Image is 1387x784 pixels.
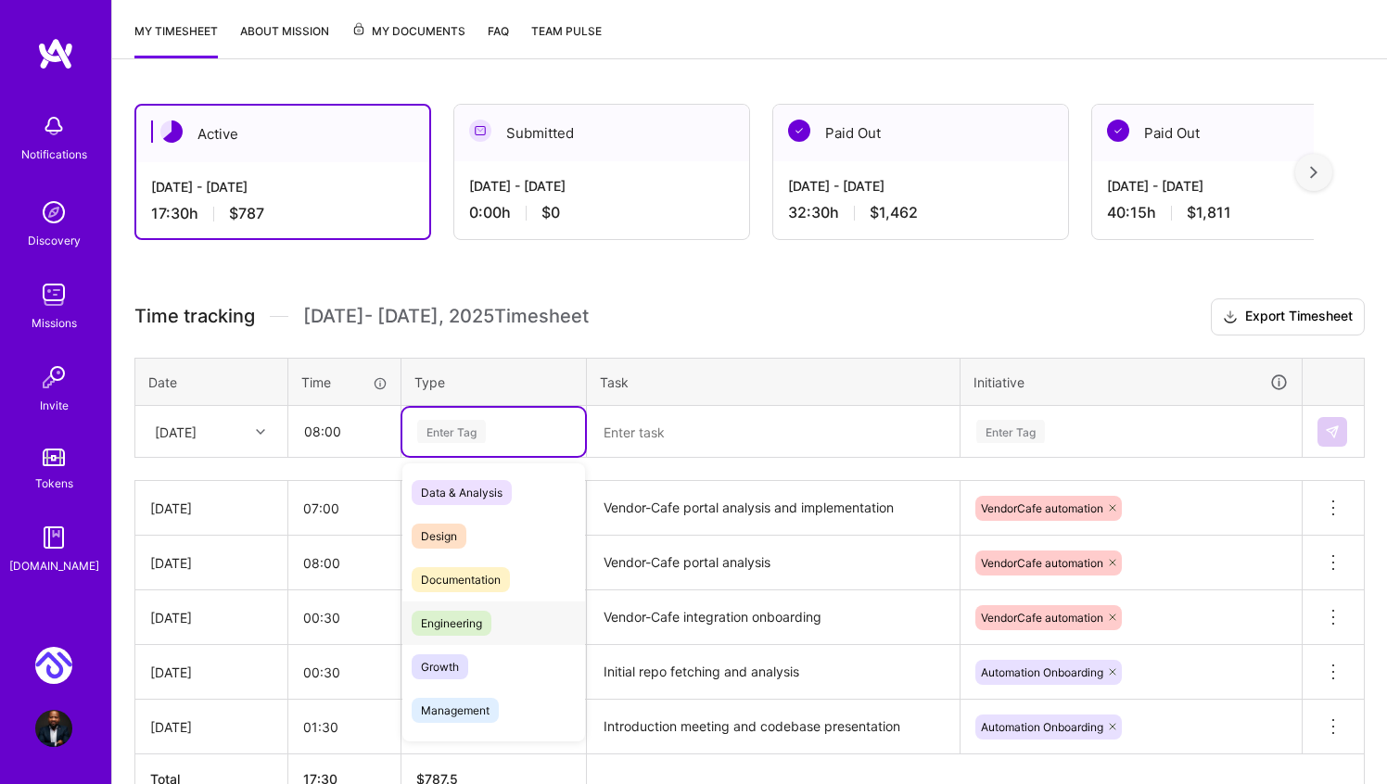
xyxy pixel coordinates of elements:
[35,474,73,493] div: Tokens
[28,231,81,250] div: Discovery
[288,648,401,697] input: HH:MM
[788,176,1053,196] div: [DATE] - [DATE]
[229,204,264,223] span: $787
[35,710,72,747] img: User Avatar
[150,663,273,682] div: [DATE]
[160,120,183,143] img: Active
[150,499,273,518] div: [DATE]
[40,396,69,415] div: Invite
[589,702,958,752] textarea: Introduction meeting and codebase presentation
[981,611,1103,625] span: VendorCafe automation
[288,484,401,533] input: HH:MM
[981,720,1103,734] span: Automation Onboarding
[454,105,749,161] div: Submitted
[788,120,810,142] img: Paid Out
[469,203,734,222] div: 0:00 h
[1187,203,1231,222] span: $1,811
[31,647,77,684] a: Monto: AI Payments Automation
[151,177,414,196] div: [DATE] - [DATE]
[351,21,465,58] a: My Documents
[1107,176,1372,196] div: [DATE] - [DATE]
[303,305,589,328] span: [DATE] - [DATE] , 2025 Timesheet
[35,276,72,313] img: teamwork
[412,698,499,723] span: Management
[1107,120,1129,142] img: Paid Out
[589,483,958,534] textarea: Vendor-Cafe portal analysis and implementation
[1092,105,1387,161] div: Paid Out
[256,427,265,436] i: icon Chevron
[417,417,486,446] div: Enter Tag
[288,593,401,642] input: HH:MM
[469,120,491,142] img: Submitted
[155,422,197,441] div: [DATE]
[589,592,958,643] textarea: Vendor-Cafe integration onboarding
[135,358,288,406] th: Date
[134,21,218,58] a: My timesheet
[35,519,72,556] img: guide book
[21,145,87,164] div: Notifications
[136,106,429,162] div: Active
[788,203,1053,222] div: 32:30 h
[981,556,1103,570] span: VendorCafe automation
[37,37,74,70] img: logo
[531,24,602,38] span: Team Pulse
[981,665,1103,679] span: Automation Onboarding
[412,524,466,549] span: Design
[288,538,401,588] input: HH:MM
[1223,308,1238,327] i: icon Download
[43,449,65,466] img: tokens
[1211,298,1365,335] button: Export Timesheet
[412,611,491,636] span: Engineering
[150,553,273,573] div: [DATE]
[151,204,414,223] div: 17:30 h
[469,176,734,196] div: [DATE] - [DATE]
[1325,424,1340,439] img: Submit
[150,608,273,627] div: [DATE]
[1107,203,1372,222] div: 40:15 h
[31,710,77,747] a: User Avatar
[973,372,1289,393] div: Initiative
[773,105,1068,161] div: Paid Out
[412,654,468,679] span: Growth
[412,480,512,505] span: Data & Analysis
[35,194,72,231] img: discovery
[587,358,961,406] th: Task
[288,702,401,752] input: HH:MM
[351,21,465,42] span: My Documents
[240,21,329,58] a: About Mission
[150,717,273,737] div: [DATE]
[589,647,958,698] textarea: Initial repo fetching and analysis
[32,313,77,333] div: Missions
[301,373,388,392] div: Time
[981,501,1103,515] span: VendorCafe automation
[35,107,72,145] img: bell
[134,305,255,328] span: Time tracking
[1310,166,1317,179] img: right
[289,407,400,456] input: HH:MM
[589,537,958,588] textarea: Vendor-Cafe portal analysis
[9,556,99,575] div: [DOMAIN_NAME]
[488,21,509,58] a: FAQ
[412,567,510,592] span: Documentation
[541,203,560,222] span: $0
[531,21,602,58] a: Team Pulse
[401,358,587,406] th: Type
[35,359,72,396] img: Invite
[870,203,918,222] span: $1,462
[35,647,72,684] img: Monto: AI Payments Automation
[976,417,1045,446] div: Enter Tag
